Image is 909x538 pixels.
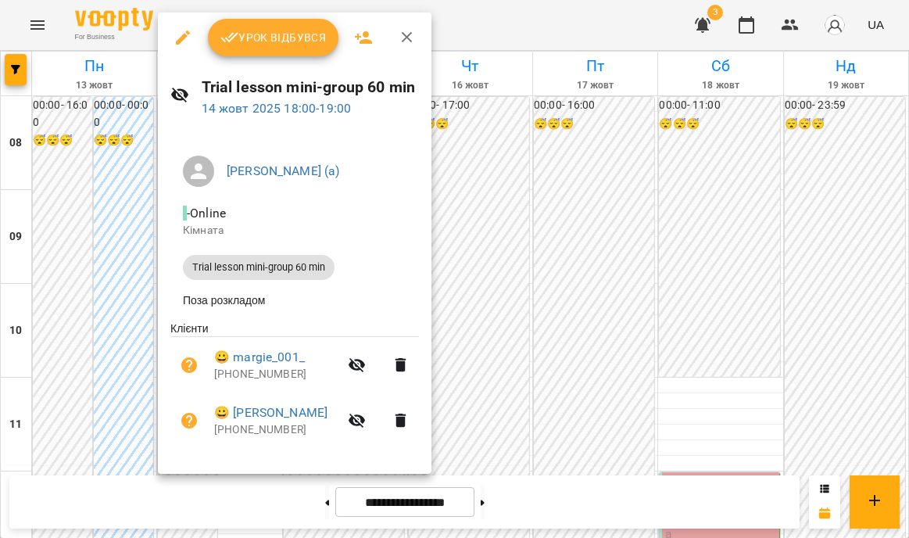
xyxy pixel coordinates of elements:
ul: Клієнти [170,321,419,454]
p: Кімната [183,223,406,239]
a: 😀 margie_001_ [214,348,305,367]
button: Візит ще не сплачено. Додати оплату? [170,346,208,384]
span: - Online [183,206,229,221]
p: [PHONE_NUMBER] [214,367,338,382]
h6: Trial lesson mini-group 60 min [202,75,420,99]
a: [PERSON_NAME] (а) [227,163,340,178]
span: Trial lesson mini-group 60 min [183,260,335,274]
li: Поза розкладом [170,286,419,314]
button: Урок відбувся [208,19,339,56]
span: Урок відбувся [220,28,327,47]
button: Візит ще не сплачено. Додати оплату? [170,402,208,439]
a: 14 жовт 2025 18:00-19:00 [202,101,352,116]
a: 😀 [PERSON_NAME] [214,403,327,422]
p: [PHONE_NUMBER] [214,422,338,438]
